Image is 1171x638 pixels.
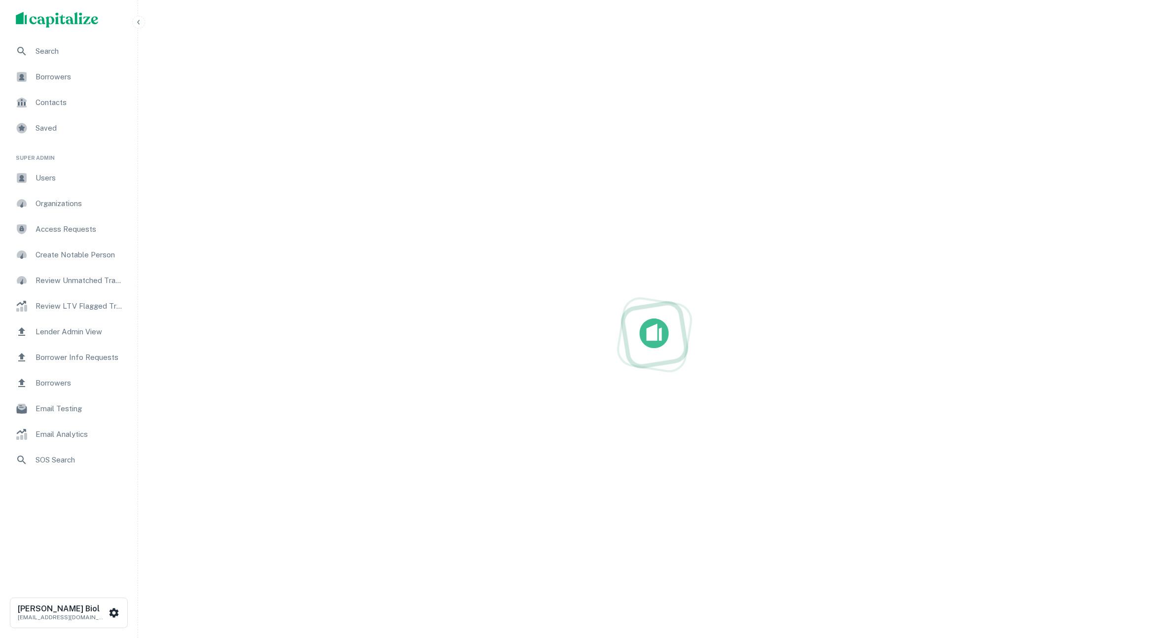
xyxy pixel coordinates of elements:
[36,352,124,363] span: Borrower Info Requests
[36,122,124,134] span: Saved
[36,71,124,83] span: Borrowers
[8,192,130,215] a: Organizations
[8,39,130,63] a: Search
[36,172,124,184] span: Users
[8,269,130,292] a: Review Unmatched Transactions
[8,448,130,472] a: SOS Search
[8,294,130,318] a: Review LTV Flagged Transactions
[36,454,124,466] span: SOS Search
[1122,559,1171,606] iframe: Chat Widget
[36,275,124,286] span: Review Unmatched Transactions
[36,223,124,235] span: Access Requests
[18,613,107,622] p: [EMAIL_ADDRESS][DOMAIN_NAME]
[8,346,130,369] a: Borrower Info Requests
[36,249,124,261] span: Create Notable Person
[8,217,130,241] a: Access Requests
[8,116,130,140] a: Saved
[36,428,124,440] span: Email Analytics
[8,91,130,114] a: Contacts
[36,45,124,57] span: Search
[36,198,124,210] span: Organizations
[8,320,130,344] a: Lender Admin View
[8,371,130,395] a: Borrowers
[36,300,124,312] span: Review LTV Flagged Transactions
[8,397,130,421] a: Email Testing
[16,12,99,28] img: capitalize-logo.png
[36,403,124,415] span: Email Testing
[10,598,128,628] button: [PERSON_NAME] Biol[EMAIL_ADDRESS][DOMAIN_NAME]
[8,142,130,166] li: Super Admin
[8,423,130,446] a: Email Analytics
[36,326,124,338] span: Lender Admin View
[8,65,130,89] a: Borrowers
[36,97,124,108] span: Contacts
[36,377,124,389] span: Borrowers
[18,605,107,613] h6: [PERSON_NAME] Biol
[8,166,130,190] a: Users
[8,243,130,267] a: Create Notable Person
